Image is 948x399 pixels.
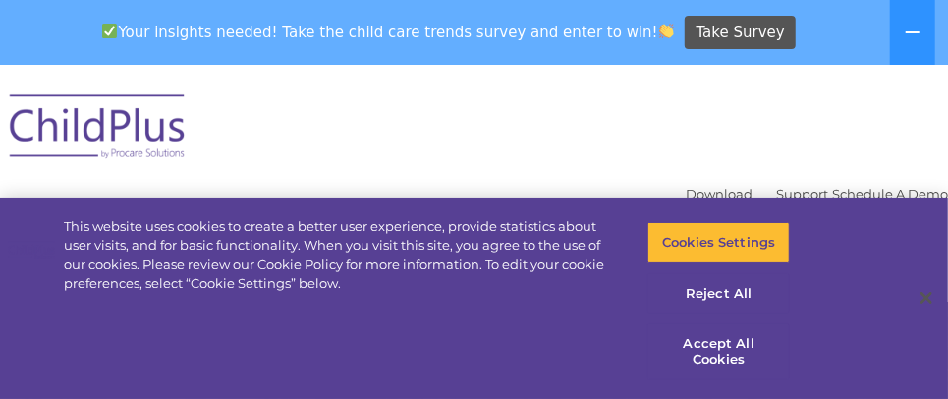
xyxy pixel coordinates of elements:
font: | [686,186,948,201]
button: Reject All [647,272,790,313]
img: ✅ [102,24,117,38]
img: 👏 [659,24,674,38]
button: Cookies Settings [647,222,790,263]
span: Take Survey [697,16,785,50]
a: Support [776,186,828,201]
span: Your insights needed! Take the child care trends survey and enter to win! [94,13,683,51]
button: Close [905,276,948,319]
a: Download [686,186,753,201]
div: This website uses cookies to create a better user experience, provide statistics about user visit... [64,217,619,294]
a: Take Survey [685,16,796,50]
button: Accept All Cookies [647,323,790,379]
a: Schedule A Demo [832,186,948,201]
